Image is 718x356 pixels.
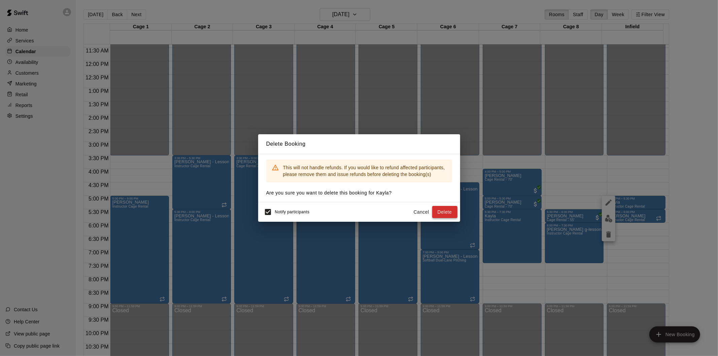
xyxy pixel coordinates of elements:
h2: Delete Booking [258,134,460,154]
button: Delete [432,206,457,218]
span: Notify participants [275,210,310,214]
p: Are you sure you want to delete this booking for Kayla ? [266,189,452,197]
div: This will not handle refunds. If you would like to refund affected participants, please remove th... [283,162,447,180]
button: Cancel [411,206,432,218]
